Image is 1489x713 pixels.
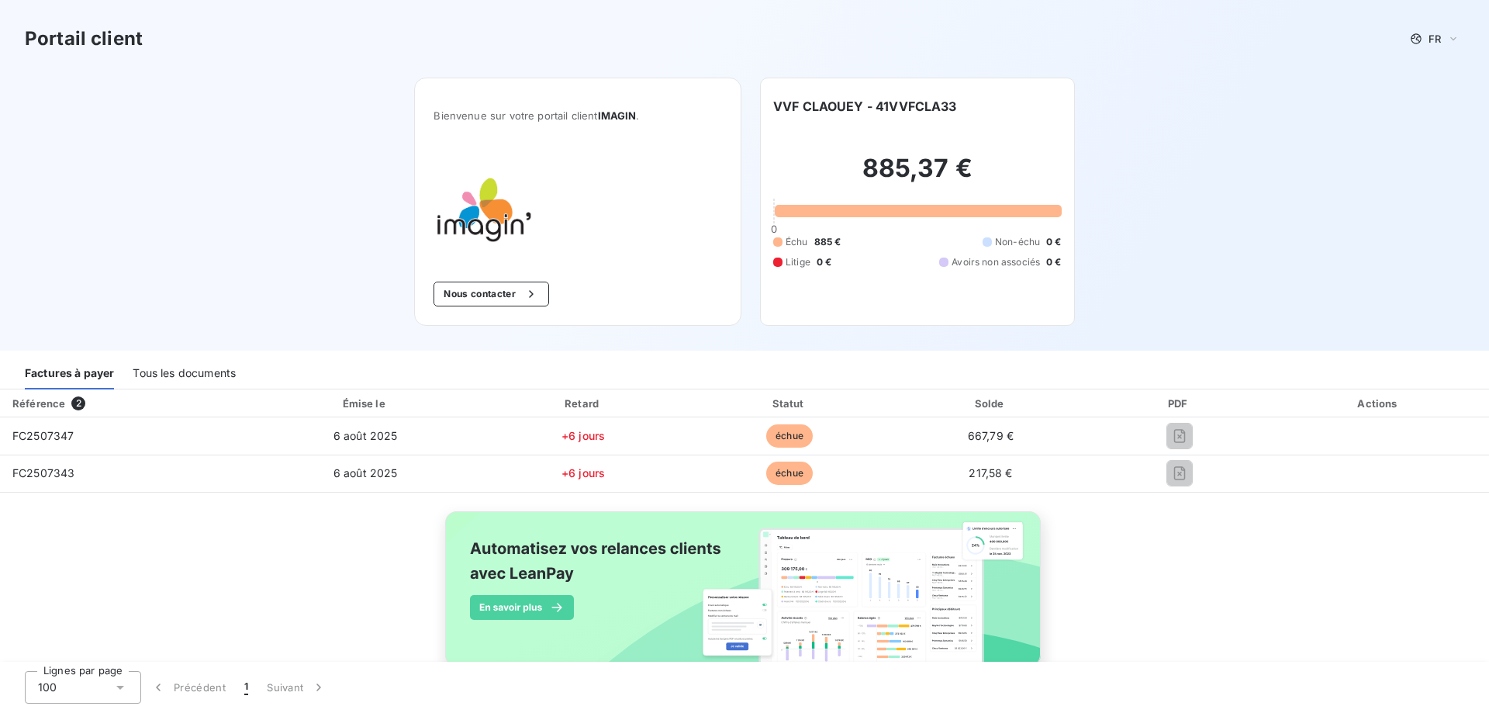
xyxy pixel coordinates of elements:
span: 0 € [1046,235,1061,249]
span: 217,58 € [969,466,1012,479]
span: 1 [244,680,248,695]
div: Tous les documents [133,357,236,389]
button: Précédent [141,671,235,704]
span: échue [766,424,813,448]
span: FC2507343 [12,466,74,479]
span: 6 août 2025 [333,466,398,479]
div: Statut [691,396,889,411]
span: Avoirs non associés [952,255,1040,269]
div: Retard [482,396,685,411]
span: 0 [771,223,777,235]
span: FR [1429,33,1441,45]
div: Solde [894,396,1087,411]
span: IMAGIN [598,109,637,122]
h6: VVF CLAOUEY - 41VVFCLA33 [773,97,957,116]
span: 2 [71,396,85,410]
button: Nous contacter [434,282,548,306]
span: 6 août 2025 [333,429,398,442]
img: banner [431,502,1058,693]
span: FC2507347 [12,429,74,442]
span: 0 € [817,255,831,269]
span: +6 jours [561,466,605,479]
div: PDF [1093,396,1266,411]
span: 667,79 € [968,429,1014,442]
h3: Portail client [25,25,143,53]
span: échue [766,462,813,485]
img: Company logo [434,159,533,257]
button: Suivant [257,671,336,704]
button: 1 [235,671,257,704]
span: 0 € [1046,255,1061,269]
div: Factures à payer [25,357,114,389]
span: Échu [786,235,808,249]
span: Bienvenue sur votre portail client . [434,109,722,122]
span: 100 [38,680,57,695]
span: Non-échu [995,235,1040,249]
h2: 885,37 € [773,153,1062,199]
div: Émise le [255,396,476,411]
div: Actions [1272,396,1486,411]
div: Référence [12,397,65,410]
span: 885 € [814,235,841,249]
span: Litige [786,255,810,269]
span: +6 jours [561,429,605,442]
